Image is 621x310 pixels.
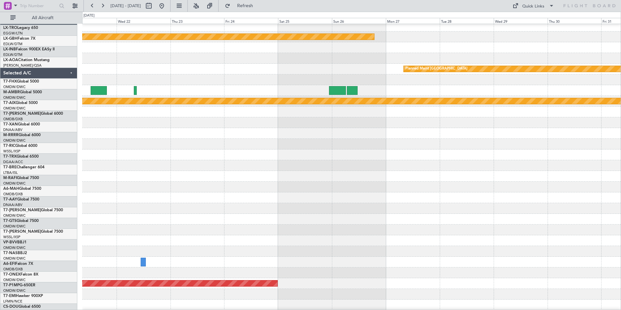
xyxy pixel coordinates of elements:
[3,155,17,159] span: T7-TRX
[3,181,26,186] a: OMDW/DWC
[3,149,20,154] a: WSSL/XSP
[3,176,39,180] a: M-RAFIGlobal 7500
[3,208,41,212] span: T7-[PERSON_NAME]
[3,84,26,89] a: OMDW/DWC
[3,187,19,191] span: A6-MAH
[278,18,332,24] div: Sat 25
[3,245,26,250] a: OMDW/DWC
[509,1,557,11] button: Quick Links
[3,256,26,261] a: OMDW/DWC
[3,58,18,62] span: LX-AOA
[7,13,70,23] button: All Aircraft
[3,165,17,169] span: T7-BRE
[3,133,41,137] a: M-RRRRGlobal 6000
[3,37,18,41] span: LX-GBH
[3,26,17,30] span: LX-TRO
[171,18,224,24] div: Thu 23
[3,123,18,126] span: T7-XAN
[3,251,18,255] span: T7-NAS
[3,294,43,298] a: T7-EMIHawker 900XP
[3,90,20,94] span: M-AMBR
[3,187,41,191] a: A6-MAHGlobal 7500
[3,101,38,105] a: T7-AIXGlobal 5000
[3,95,26,100] a: OMDW/DWC
[224,18,278,24] div: Fri 24
[117,18,171,24] div: Wed 22
[3,26,38,30] a: LX-TROLegacy 650
[3,273,38,277] a: T7-ONEXFalcon 8X
[3,127,22,132] a: DNAA/ABV
[3,230,41,234] span: T7-[PERSON_NAME]
[3,283,19,287] span: T7-P1MP
[222,1,261,11] button: Refresh
[3,198,39,201] a: T7-AAYGlobal 7500
[3,305,41,309] a: CS-DOUGlobal 6500
[386,18,440,24] div: Mon 27
[232,4,259,8] span: Refresh
[440,18,494,24] div: Tue 28
[548,18,602,24] div: Thu 30
[3,240,27,244] a: VP-BVVBBJ1
[3,165,44,169] a: T7-BREChallenger 604
[3,31,23,36] a: EGGW/LTN
[3,213,26,218] a: OMDW/DWC
[3,170,18,175] a: LTBA/ISL
[3,123,40,126] a: T7-XANGlobal 6000
[63,18,117,24] div: Tue 21
[3,101,16,105] span: T7-AIX
[3,112,41,116] span: T7-[PERSON_NAME]
[3,273,20,277] span: T7-ONEX
[494,18,548,24] div: Wed 29
[3,230,63,234] a: T7-[PERSON_NAME]Global 7500
[3,192,23,197] a: OMDB/DXB
[3,288,26,293] a: OMDW/DWC
[405,64,467,74] div: Planned Maint [GEOGRAPHIC_DATA]
[522,3,544,10] div: Quick Links
[3,208,63,212] a: T7-[PERSON_NAME]Global 7500
[3,278,26,282] a: OMDW/DWC
[3,262,15,266] span: A6-EFI
[3,160,23,164] a: DGAA/ACC
[3,58,50,62] a: LX-AOACitation Mustang
[3,283,35,287] a: T7-P1MPG-650ER
[3,251,27,255] a: T7-NASBBJ2
[3,224,26,229] a: OMDW/DWC
[332,18,386,24] div: Sun 26
[3,235,20,239] a: WSSL/XSP
[3,117,23,122] a: OMDB/DXB
[3,63,42,68] a: [PERSON_NAME]/QSA
[3,138,26,143] a: OMDW/DWC
[17,16,69,20] span: All Aircraft
[3,262,33,266] a: A6-EFIFalcon 7X
[3,42,22,46] a: EDLW/DTM
[3,267,23,272] a: OMDB/DXB
[3,37,35,41] a: LX-GBHFalcon 7X
[3,52,22,57] a: EDLW/DTM
[3,47,55,51] a: LX-INBFalcon 900EX EASy II
[110,3,141,9] span: [DATE] - [DATE]
[3,299,22,304] a: LFMN/NCE
[3,47,16,51] span: LX-INB
[3,219,17,223] span: T7-GTS
[3,155,39,159] a: T7-TRXGlobal 6500
[3,144,15,148] span: T7-RIC
[3,144,37,148] a: T7-RICGlobal 6000
[3,202,22,207] a: DNAA/ABV
[3,112,63,116] a: T7-[PERSON_NAME]Global 6000
[3,133,19,137] span: M-RRRR
[3,240,17,244] span: VP-BVV
[3,90,42,94] a: M-AMBRGlobal 5000
[3,219,39,223] a: T7-GTSGlobal 7500
[3,294,16,298] span: T7-EMI
[3,80,39,84] a: T7-FHXGlobal 5000
[20,1,57,11] input: Trip Number
[3,198,17,201] span: T7-AAY
[3,106,26,111] a: OMDW/DWC
[83,13,95,19] div: [DATE]
[3,305,19,309] span: CS-DOU
[3,80,17,84] span: T7-FHX
[3,176,17,180] span: M-RAFI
